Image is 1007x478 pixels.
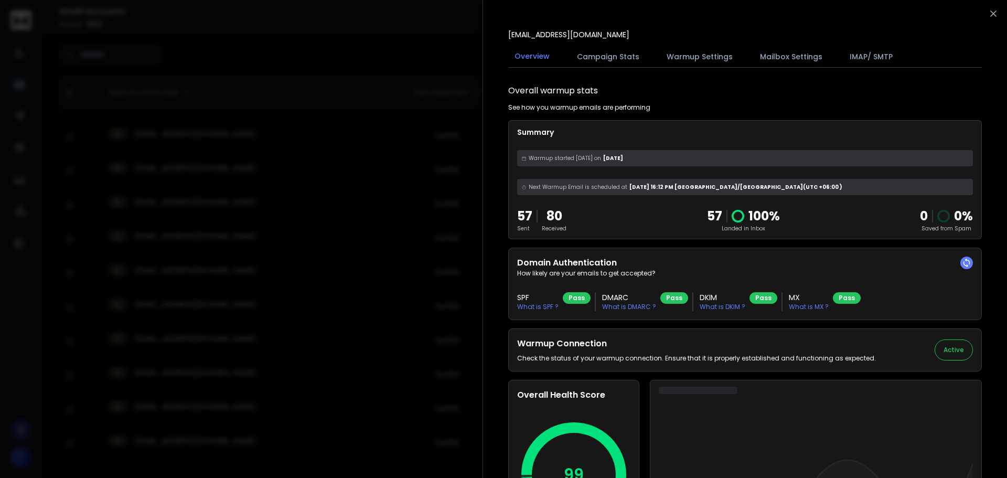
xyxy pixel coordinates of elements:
[508,84,598,97] h1: Overall warmup stats
[542,225,566,232] p: Received
[789,292,829,303] h3: MX
[920,207,928,225] strong: 0
[707,208,722,225] p: 57
[517,150,973,166] div: [DATE]
[748,208,780,225] p: 100 %
[508,29,629,40] p: [EMAIL_ADDRESS][DOMAIN_NAME]
[935,339,973,360] button: Active
[517,208,532,225] p: 57
[542,208,566,225] p: 80
[529,154,601,162] span: Warmup started [DATE] on
[707,225,780,232] p: Landed in Inbox
[660,292,688,304] div: Pass
[602,303,656,311] p: What is DMARC ?
[508,45,556,69] button: Overview
[517,354,876,363] p: Check the status of your warmup connection. Ensure that it is properly established and functionin...
[602,292,656,303] h3: DMARC
[700,303,745,311] p: What is DKIM ?
[571,45,646,68] button: Campaign Stats
[517,257,973,269] h2: Domain Authentication
[517,179,973,195] div: [DATE] 16:12 PM [GEOGRAPHIC_DATA]/[GEOGRAPHIC_DATA] (UTC +06:00 )
[749,292,777,304] div: Pass
[843,45,899,68] button: IMAP/ SMTP
[517,269,973,278] p: How likely are your emails to get accepted?
[789,303,829,311] p: What is MX ?
[517,225,532,232] p: Sent
[660,45,739,68] button: Warmup Settings
[517,337,876,350] h2: Warmup Connection
[517,127,973,137] p: Summary
[563,292,591,304] div: Pass
[529,183,627,191] span: Next Warmup Email is scheduled at
[700,292,745,303] h3: DKIM
[517,292,559,303] h3: SPF
[920,225,973,232] p: Saved from Spam
[508,103,650,112] p: See how you warmup emails are performing
[954,208,973,225] p: 0 %
[754,45,829,68] button: Mailbox Settings
[517,303,559,311] p: What is SPF ?
[833,292,861,304] div: Pass
[517,389,630,401] h2: Overall Health Score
